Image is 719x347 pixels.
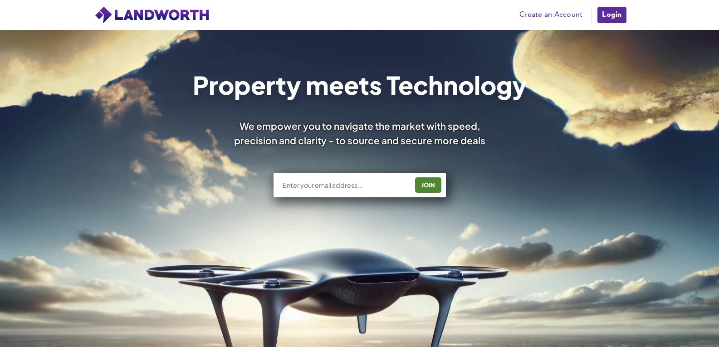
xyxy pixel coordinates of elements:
div: We empower you to navigate the market with speed, precision and clarity - to source and secure mo... [222,119,498,147]
h1: Property meets Technology [192,73,527,97]
a: Login [597,6,627,24]
div: JOIN [418,178,439,192]
input: Enter your email address... [282,181,408,190]
a: Create an Account [515,8,587,22]
button: JOIN [415,177,441,193]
